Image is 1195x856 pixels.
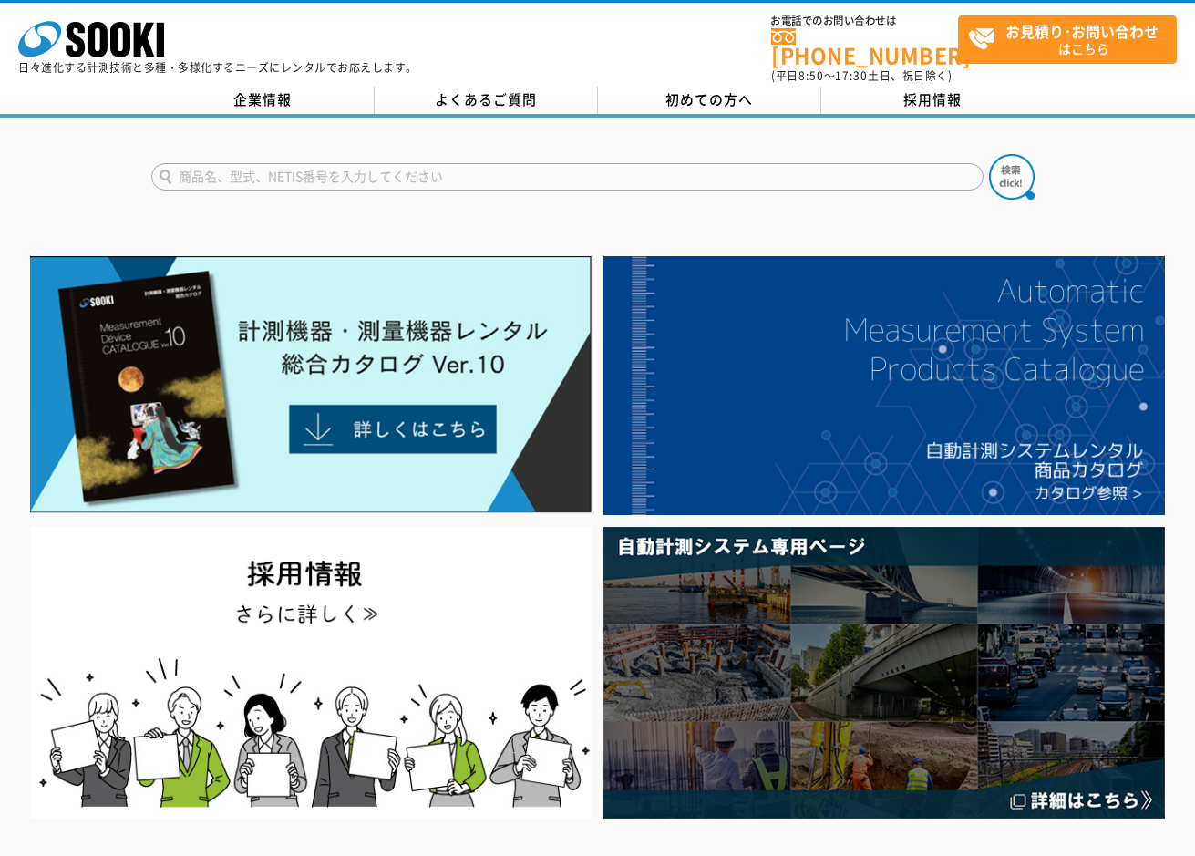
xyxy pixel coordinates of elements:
input: 商品名、型式、NETIS番号を入力してください [151,163,984,191]
span: 8:50 [798,67,824,84]
span: お電話でのお問い合わせは [771,15,958,26]
img: Catalog Ver10 [30,256,592,514]
a: お見積り･お問い合わせはこちら [958,15,1177,64]
strong: お見積り･お問い合わせ [1005,20,1159,42]
a: [PHONE_NUMBER] [771,28,958,66]
a: 企業情報 [151,87,375,114]
img: btn_search.png [989,154,1035,200]
p: 日々進化する計測技術と多種・多様化するニーズにレンタルでお応えします。 [18,62,417,73]
a: よくあるご質問 [375,87,598,114]
img: SOOKI recruit [30,527,592,820]
img: 自動計測システム専用ページ [603,527,1166,820]
a: 初めての方へ [598,87,821,114]
span: 初めての方へ [665,89,753,109]
a: 採用情報 [821,87,1045,114]
span: 17:30 [835,67,868,84]
span: (平日 ～ 土日、祝日除く) [771,67,952,84]
img: 自動計測システムカタログ [603,256,1166,516]
span: はこちら [968,16,1176,62]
